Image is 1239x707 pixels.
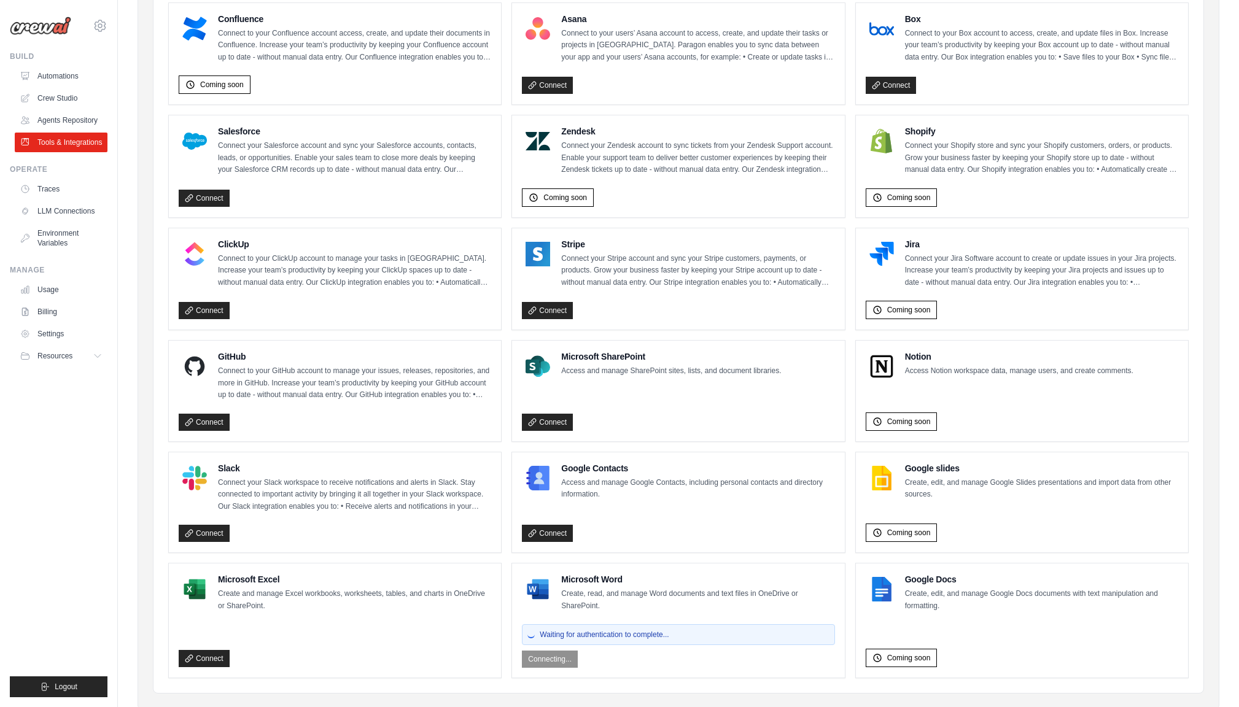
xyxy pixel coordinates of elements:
[887,528,931,538] span: Coming soon
[526,129,550,153] img: Zendesk Logo
[887,305,931,315] span: Coming soon
[182,354,207,379] img: GitHub Logo
[182,242,207,266] img: ClickUp Logo
[905,365,1133,377] p: Access Notion workspace data, manage users, and create comments.
[218,238,491,250] h4: ClickUp
[218,140,491,176] p: Connect your Salesforce account and sync your Salesforce accounts, contacts, leads, or opportunit...
[526,242,550,266] img: Stripe Logo
[15,201,107,221] a: LLM Connections
[561,588,834,612] p: Create, read, and manage Word documents and text files in OneDrive or SharePoint.
[526,354,550,379] img: Microsoft SharePoint Logo
[561,365,781,377] p: Access and manage SharePoint sites, lists, and document libraries.
[182,577,207,601] img: Microsoft Excel Logo
[869,17,894,41] img: Box Logo
[561,13,834,25] h4: Asana
[15,324,107,344] a: Settings
[10,52,107,61] div: Build
[887,417,931,427] span: Coming soon
[526,466,550,490] img: Google Contacts Logo
[869,577,894,601] img: Google Docs Logo
[10,164,107,174] div: Operate
[218,125,491,137] h4: Salesforce
[561,462,834,474] h4: Google Contacts
[905,573,1178,585] h4: Google Docs
[10,265,107,275] div: Manage
[15,179,107,199] a: Traces
[905,588,1178,612] p: Create, edit, and manage Google Docs documents with text manipulation and formatting.
[179,302,230,319] a: Connect
[15,280,107,299] a: Usage
[887,193,931,203] span: Coming soon
[218,13,491,25] h4: Confluence
[561,573,834,585] h4: Microsoft Word
[10,676,107,697] button: Logout
[218,588,491,612] p: Create and manage Excel workbooks, worksheets, tables, and charts in OneDrive or SharePoint.
[218,253,491,289] p: Connect to your ClickUp account to manage your tasks in [GEOGRAPHIC_DATA]. Increase your team’s p...
[869,129,894,153] img: Shopify Logo
[182,129,207,153] img: Salesforce Logo
[905,125,1178,137] h4: Shopify
[522,77,573,94] a: Connect
[905,462,1178,474] h4: Google slides
[905,140,1178,176] p: Connect your Shopify store and sync your Shopify customers, orders, or products. Grow your busine...
[522,525,573,542] a: Connect
[200,80,244,90] span: Coming soon
[15,110,107,130] a: Agents Repository
[218,477,491,513] p: Connect your Slack workspace to receive notifications and alerts in Slack. Stay connected to impo...
[526,577,550,601] img: Microsoft Word Logo
[905,13,1178,25] h4: Box
[10,17,71,35] img: Logo
[561,238,834,250] h4: Stripe
[179,414,230,431] a: Connect
[218,28,491,64] p: Connect to your Confluence account access, create, and update their documents in Confluence. Incr...
[15,302,107,322] a: Billing
[15,346,107,366] button: Resources
[179,650,230,667] a: Connect
[522,414,573,431] a: Connect
[561,125,834,137] h4: Zendesk
[55,682,77,692] span: Logout
[905,477,1178,501] p: Create, edit, and manage Google Slides presentations and import data from other sources.
[15,66,107,86] a: Automations
[887,653,931,663] span: Coming soon
[561,28,834,64] p: Connect to your users’ Asana account to access, create, and update their tasks or projects in [GE...
[37,351,72,361] span: Resources
[543,193,587,203] span: Coming soon
[561,350,781,363] h4: Microsoft SharePoint
[15,133,107,152] a: Tools & Integrations
[218,365,491,401] p: Connect to your GitHub account to manage your issues, releases, repositories, and more in GitHub....
[218,350,491,363] h4: GitHub
[561,140,834,176] p: Connect your Zendesk account to sync tickets from your Zendesk Support account. Enable your suppo...
[561,477,834,501] p: Access and manage Google Contacts, including personal contacts and directory information.
[218,462,491,474] h4: Slack
[869,466,894,490] img: Google slides Logo
[182,17,207,41] img: Confluence Logo
[905,238,1178,250] h4: Jira
[179,190,230,207] a: Connect
[182,466,207,490] img: Slack Logo
[866,77,917,94] a: Connect
[218,573,491,585] h4: Microsoft Excel
[540,630,669,639] span: Waiting for authentication to complete...
[561,253,834,289] p: Connect your Stripe account and sync your Stripe customers, payments, or products. Grow your busi...
[15,223,107,253] a: Environment Variables
[905,28,1178,64] p: Connect to your Box account to access, create, and update files in Box. Increase your team’s prod...
[522,302,573,319] a: Connect
[15,88,107,108] a: Crew Studio
[526,17,550,41] img: Asana Logo
[869,242,894,266] img: Jira Logo
[905,350,1133,363] h4: Notion
[179,525,230,542] a: Connect
[869,354,894,379] img: Notion Logo
[905,253,1178,289] p: Connect your Jira Software account to create or update issues in your Jira projects. Increase you...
